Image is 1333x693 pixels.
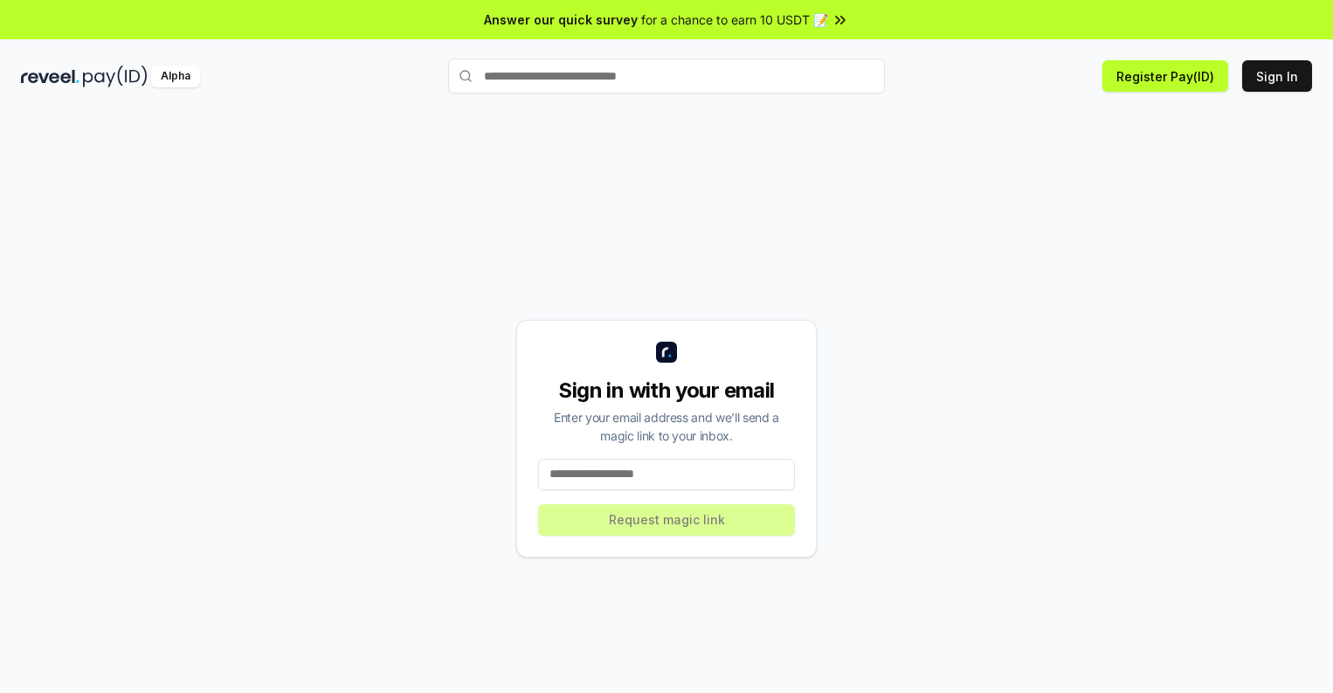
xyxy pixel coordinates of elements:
div: Alpha [151,66,200,87]
span: Answer our quick survey [484,10,638,29]
span: for a chance to earn 10 USDT 📝 [641,10,828,29]
div: Sign in with your email [538,377,795,405]
button: Register Pay(ID) [1102,60,1228,92]
img: logo_small [656,342,677,363]
div: Enter your email address and we’ll send a magic link to your inbox. [538,408,795,445]
img: reveel_dark [21,66,79,87]
img: pay_id [83,66,148,87]
button: Sign In [1242,60,1312,92]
